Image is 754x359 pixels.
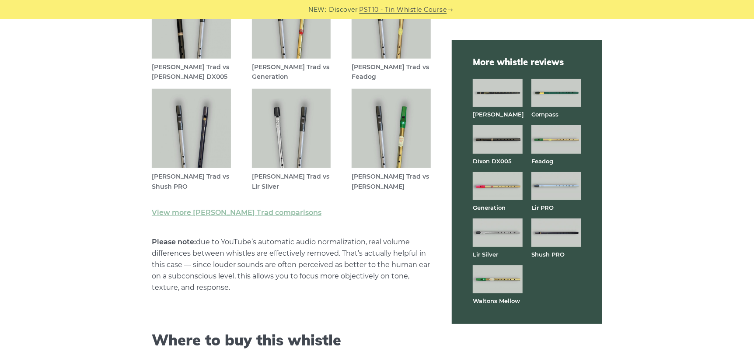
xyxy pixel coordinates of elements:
img: Feadog brass tin whistle full front view [531,125,581,153]
a: View more [PERSON_NAME] Trad comparisons [152,208,321,217]
p: due to YouTube’s automatic audio normalization, real volume differences between whistles are effe... [152,236,431,293]
a: Generation [473,204,506,211]
figcaption: [PERSON_NAME] Trad vs Shush PRO [152,172,231,192]
figcaption: [PERSON_NAME] Trad vs Feadog [352,62,431,82]
a: Lir PRO [531,204,554,211]
span: More whistle reviews [473,56,581,68]
img: Waltons Mellow tin whistle full front view [473,265,523,293]
a: Waltons Mellow [473,297,520,304]
h2: Where to buy this whistle [152,331,431,349]
a: PST10 - Tin Whistle Course [360,5,447,15]
a: Feadog [531,158,553,165]
a: Lir Silver [473,251,498,258]
figcaption: [PERSON_NAME] Trad vs [PERSON_NAME] DX005 [152,62,231,82]
figcaption: [PERSON_NAME] Trad vs [PERSON_NAME] [352,172,431,192]
strong: Please note: [152,238,196,246]
figcaption: [PERSON_NAME] Trad vs Generation [252,62,331,82]
img: Generation brass tin whistle full front view [473,172,523,200]
a: Shush PRO [531,251,565,258]
img: Lir PRO aluminum tin whistle full front view [531,172,581,200]
img: Shuh PRO tin whistle full front view [531,218,581,246]
a: Dixon DX005 [473,158,512,165]
img: Lir Silver tin whistle full front view [473,218,523,246]
span: Discover [329,5,358,15]
a: [PERSON_NAME] [473,111,524,118]
img: Dixon DX005 tin whistle full front view [473,125,523,153]
a: Compass [531,111,559,118]
figcaption: [PERSON_NAME] Trad vs Lir Silver [252,172,331,192]
span: NEW: [309,5,327,15]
